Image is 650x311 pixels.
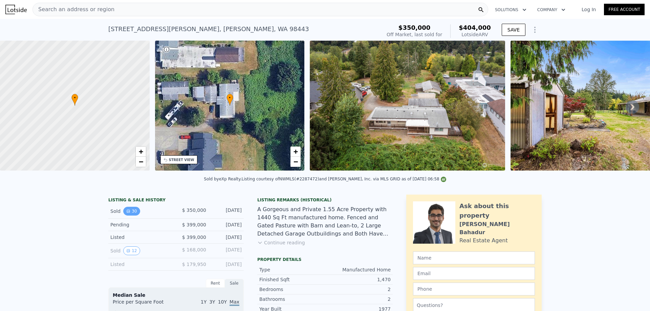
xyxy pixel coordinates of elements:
button: Solutions [490,4,532,16]
div: Sold [110,246,171,255]
span: 10Y [218,299,227,305]
div: A Gorgeous and Private 1.55 Acre Property with 1440 Sq Ft manufactured home. Fenced and Gated Pas... [257,205,393,238]
div: Type [259,266,325,273]
a: Zoom in [290,147,301,157]
div: Sale [225,279,244,288]
div: Sold [110,207,171,216]
a: Free Account [604,4,645,15]
input: Phone [413,283,535,295]
div: Ask about this property [459,201,535,220]
a: Zoom in [136,147,146,157]
a: Zoom out [136,157,146,167]
button: View historical data [123,246,140,255]
div: Median Sale [113,292,239,298]
span: 3Y [209,299,215,305]
span: + [138,147,143,156]
span: $ 168,000 [182,247,206,252]
div: 2 [325,296,391,303]
a: Log In [573,6,604,13]
span: • [226,95,233,101]
button: SAVE [502,24,525,36]
div: [DATE] [212,261,242,268]
div: [DATE] [212,246,242,255]
div: Lotside ARV [459,31,491,38]
span: $404,000 [459,24,491,31]
div: Listed [110,234,171,241]
div: [DATE] [212,234,242,241]
div: Bathrooms [259,296,325,303]
div: Price per Square Foot [113,298,176,309]
div: Pending [110,221,171,228]
div: [DATE] [212,207,242,216]
button: Show Options [528,23,542,37]
div: • [71,94,78,106]
img: NWMLS Logo [441,177,446,182]
span: • [71,95,78,101]
div: [DATE] [212,221,242,228]
span: + [294,147,298,156]
div: [STREET_ADDRESS][PERSON_NAME] , [PERSON_NAME] , WA 98443 [108,24,309,34]
div: LISTING & SALE HISTORY [108,197,244,204]
div: Real Estate Agent [459,237,508,245]
div: • [226,94,233,106]
div: 2 [325,286,391,293]
span: − [294,157,298,166]
div: Rent [206,279,225,288]
button: Continue reading [257,239,305,246]
button: Company [532,4,571,16]
div: 1,470 [325,276,391,283]
img: Lotside [5,5,27,14]
span: $ 399,000 [182,222,206,227]
div: Listing courtesy of NWMLS (#2287472) and [PERSON_NAME], Inc. via MLS GRID as of [DATE] 06:58 [242,177,446,181]
div: Finished Sqft [259,276,325,283]
div: Property details [257,257,393,262]
span: $ 399,000 [182,235,206,240]
span: Search an address or region [33,5,114,14]
div: Sold by eXp Realty . [204,177,241,181]
a: Zoom out [290,157,301,167]
div: [PERSON_NAME] Bahadur [459,220,535,237]
img: Sale: 149516602 Parcel: 100470631 [310,41,505,171]
input: Email [413,267,535,280]
span: − [138,157,143,166]
div: Listing Remarks (Historical) [257,197,393,203]
span: $350,000 [398,24,431,31]
div: STREET VIEW [169,157,194,162]
span: Max [230,299,239,306]
input: Name [413,251,535,264]
div: Listed [110,261,171,268]
span: 1Y [201,299,207,305]
div: Manufactured Home [325,266,391,273]
button: View historical data [123,207,140,216]
div: Off Market, last sold for [387,31,442,38]
span: $ 350,000 [182,207,206,213]
span: $ 179,950 [182,262,206,267]
div: Bedrooms [259,286,325,293]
